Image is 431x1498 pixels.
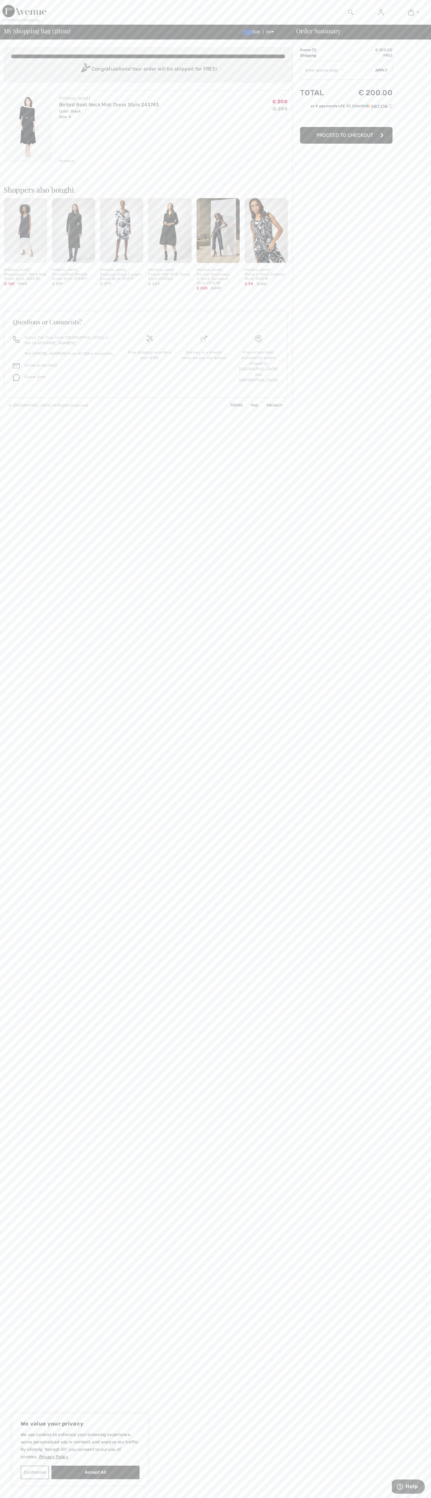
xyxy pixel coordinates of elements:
[148,272,191,281] div: Casual Midi Shift Dress Style 253066
[259,403,283,407] a: Privacy
[13,319,278,325] h3: Questions or Comments?
[100,268,143,272] div: [PERSON_NAME]
[272,99,288,104] span: € 200
[236,350,281,383] div: Free return label included for orders shipped to [GEOGRAPHIC_DATA] and [GEOGRAPHIC_DATA]
[257,281,266,287] span: €140
[18,281,27,287] span: €199
[52,198,95,263] img: Formal Midi Sheath Dress Style 254957
[4,198,47,263] img: Sleeveless V-Neck Midi Dress Style 252030
[201,335,207,342] img: Delivery is a breeze since we pay the duties!
[12,1414,148,1486] div: We value your privacy
[300,53,338,58] td: Shipping
[338,82,392,103] td: € 200.00
[197,198,240,263] img: Formal Sleeveless V-Neck Jumpsuit Style 251048
[197,268,240,272] div: [PERSON_NAME]
[59,96,159,101] div: [PERSON_NAME]
[79,63,91,76] img: Congratulation2.svg
[52,268,95,272] div: [PERSON_NAME]
[21,1420,140,1427] p: We value your privacy
[2,17,40,23] div: < Continue Shopping
[378,9,384,16] img: My Info
[4,272,47,281] div: Sleeveless V-Neck Midi Dress Style 252030
[300,103,392,111] div: or 4 payments of€ 50.00withSezzle Click to learn more about Sezzle
[245,272,288,281] div: Floral V-Neck Pullover Style 256318
[4,90,52,162] img: Belted Boat Neck Midi Dress Style 243743
[255,335,262,342] img: Free shipping on orders over &#8364;130
[300,111,392,125] iframe: PayPal-paypal
[300,82,338,103] td: Total
[243,30,253,35] img: Euro
[39,1454,69,1460] a: Privacy Policy
[13,374,20,381] img: chat
[348,9,353,16] img: search the website
[4,186,292,193] h2: Shoppers also bought
[52,272,95,281] div: Formal Midi Sheath Dress Style 254957
[211,285,221,291] span: €399
[342,104,357,108] span: € 50.00
[51,1466,140,1479] button: Accept All
[59,108,159,120] div: Color: Black Size: 4
[148,282,160,286] span: € 349
[4,268,47,272] div: [PERSON_NAME]
[4,282,14,286] span: € 129
[100,282,111,286] span: € 379
[373,9,388,16] a: Sign In
[365,103,388,109] img: Sezzle
[338,47,392,53] td: € 200.00
[13,336,20,343] img: call
[21,1466,49,1479] button: Customize
[25,351,115,356] p: Dial [PHONE_NUMBER] From All Other Countries
[244,403,258,407] a: FAQ
[273,106,288,112] s: € 399
[59,158,74,164] div: Remove
[300,61,375,80] input: Promo code
[243,30,262,34] span: EUR
[245,282,253,286] span: € 98
[21,1431,140,1461] p: We use cookies to enhance your browsing experience, serve personalized ads or content, and analyz...
[25,375,46,379] span: Online Chat
[409,9,414,16] img: My Bag
[392,1480,425,1495] iframe: Opens a widget where you can find more information
[59,102,159,108] a: Belted Boat Neck Midi Dress Style 243743
[148,268,191,272] div: [PERSON_NAME]
[289,28,427,34] div: Order Summary
[417,10,418,15] span: 1
[245,198,288,263] img: Floral V-Neck Pullover Style 256318
[313,48,315,52] span: 1
[300,127,392,144] button: Proceed to Checkout
[11,63,285,76] div: Congratulations! Your order will be shipped for FREE!
[100,272,143,281] div: Bodycon Knee-Length Dress Style 254171
[197,286,208,290] span: € 200
[42,341,75,345] a: [PHONE_NUMBER]
[223,403,243,407] a: Terms
[9,403,88,408] div: © [GEOGRAPHIC_DATA] All Rights Reserved
[245,268,288,272] div: [PERSON_NAME]
[4,28,71,34] span: My Shopping Bag ( Item)
[311,103,392,109] div: or 4 payments of with
[52,282,63,286] span: € 299
[197,272,240,285] div: Formal Sleeveless V-Neck Jumpsuit Style 251048
[266,30,274,34] span: EN
[300,47,338,53] td: Items ( )
[25,335,115,346] p: Call us Toll-Free from [GEOGRAPHIC_DATA] or the US at
[25,363,57,367] a: [email protected]
[2,5,46,17] img: 1ère Avenue
[146,335,153,342] img: Free shipping on orders over &#8364;130
[396,9,426,16] a: 1
[13,362,20,369] img: email
[375,68,388,73] span: Apply
[182,350,226,361] div: Delivery is a breeze since we pay the duties!
[127,350,172,361] div: Free shipping on orders over €130
[148,198,191,263] img: Casual Midi Shift Dress Style 253066
[100,198,143,263] img: Bodycon Knee-Length Dress Style 254171
[338,53,392,58] td: Free
[316,132,373,138] span: Proceed to Checkout
[54,26,56,34] span: 1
